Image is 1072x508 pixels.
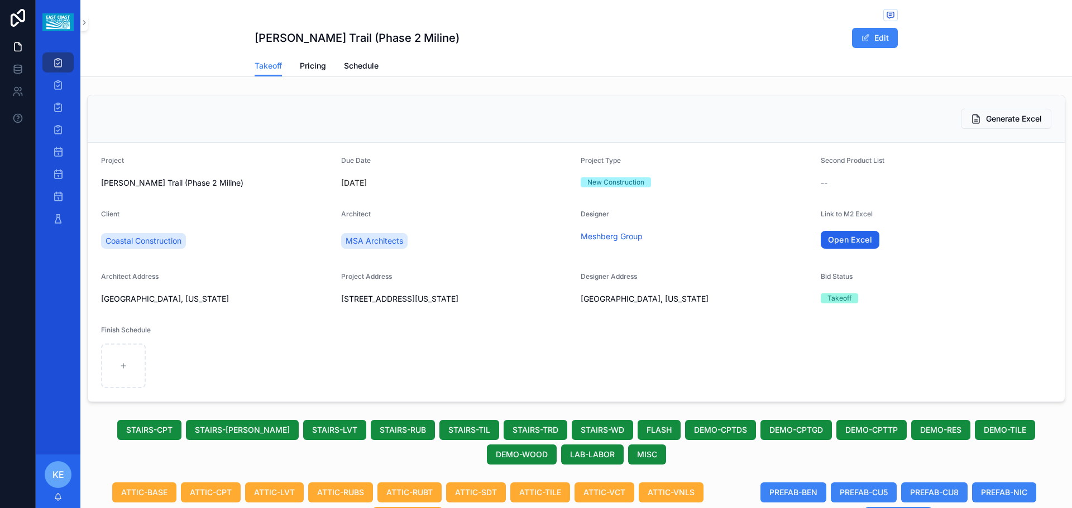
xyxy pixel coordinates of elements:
button: DEMO-RES [911,420,970,440]
button: DEMO-TILE [975,420,1035,440]
span: Second Product List [821,156,884,165]
span: Designer [581,210,609,218]
span: ATTIC-RUBS [317,487,364,498]
span: ATTIC-LVT [254,487,295,498]
div: New Construction [587,177,644,187]
span: STAIRS-TRD [513,424,558,436]
button: ATTIC-VNLS [639,482,703,502]
div: Takeoff [827,293,851,303]
button: FLASH [638,420,681,440]
button: ATTIC-CPT [181,482,241,502]
a: Open Excel [821,231,880,249]
span: Architect Address [101,272,159,280]
button: STAIRS-CPT [117,420,181,440]
a: Pricing [300,56,326,78]
span: [STREET_ADDRESS][US_STATE] [341,293,572,304]
span: Project Type [581,156,621,165]
span: DEMO-CPTDS [694,424,747,436]
span: STAIRS-TIL [448,424,490,436]
button: PREFAB-CU8 [901,482,968,502]
a: Meshberg Group [581,231,643,242]
span: Takeoff [255,60,282,71]
span: ATTIC-VCT [583,487,625,498]
button: STAIRS-TIL [439,420,499,440]
button: DEMO-CPTGD [760,420,832,440]
a: MSA Architects [341,233,408,249]
button: PREFAB-BEN [760,482,826,502]
div: scrollable content [36,45,80,243]
span: PREFAB-NIC [981,487,1027,498]
button: PREFAB-CU5 [831,482,897,502]
button: Generate Excel [961,109,1051,129]
span: Pricing [300,60,326,71]
span: STAIRS-WD [581,424,624,436]
span: DEMO-RES [920,424,961,436]
a: Takeoff [255,56,282,77]
button: STAIRS-RUB [371,420,435,440]
span: STAIRS-LVT [312,424,357,436]
button: PREFAB-NIC [972,482,1036,502]
button: ATTIC-VCT [575,482,634,502]
span: [GEOGRAPHIC_DATA], [US_STATE] [101,293,332,304]
button: MISC [628,444,666,465]
span: PREFAB-CU5 [840,487,888,498]
button: STAIRS-LVT [303,420,366,440]
button: DEMO-CPTTP [836,420,907,440]
span: DEMO-CPTGD [769,424,823,436]
button: STAIRS-TRD [504,420,567,440]
span: [GEOGRAPHIC_DATA], [US_STATE] [581,293,812,304]
span: MISC [637,449,657,460]
span: ATTIC-CPT [190,487,232,498]
span: Schedule [344,60,379,71]
button: ATTIC-TILE [510,482,570,502]
span: Project Address [341,272,392,280]
span: ATTIC-VNLS [648,487,695,498]
span: Link to M2 Excel [821,210,873,218]
a: Coastal Construction [101,233,186,249]
button: ATTIC-RUBT [377,482,442,502]
span: -- [821,177,827,188]
span: Architect [341,210,371,218]
span: PREFAB-BEN [769,487,817,498]
span: KE [52,468,64,481]
img: App logo [42,13,73,31]
span: STAIRS-RUB [380,424,426,436]
span: Project [101,156,124,165]
a: Schedule [344,56,379,78]
button: STAIRS-WD [572,420,633,440]
span: Client [101,210,119,218]
button: DEMO-CPTDS [685,420,756,440]
span: Coastal Construction [106,235,181,246]
button: ATTIC-SDT [446,482,506,502]
span: Bid Status [821,272,853,280]
span: DEMO-WOOD [496,449,548,460]
button: Edit [852,28,898,48]
span: DEMO-TILE [984,424,1026,436]
span: DEMO-CPTTP [845,424,898,436]
span: Generate Excel [986,113,1042,124]
button: STAIRS-[PERSON_NAME] [186,420,299,440]
span: Designer Address [581,272,637,280]
button: ATTIC-RUBS [308,482,373,502]
span: FLASH [647,424,672,436]
span: STAIRS-[PERSON_NAME] [195,424,290,436]
span: Due Date [341,156,371,165]
span: [PERSON_NAME] Trail (Phase 2 Miline) [101,177,332,188]
span: ATTIC-RUBT [386,487,433,498]
span: MSA Architects [346,235,403,246]
span: LAB-LABOR [570,449,615,460]
button: DEMO-WOOD [487,444,557,465]
button: ATTIC-LVT [245,482,304,502]
span: STAIRS-CPT [126,424,173,436]
span: ATTIC-BASE [121,487,167,498]
h1: [PERSON_NAME] Trail (Phase 2 Miline) [255,30,460,46]
button: ATTIC-BASE [112,482,176,502]
span: ATTIC-TILE [519,487,561,498]
span: ATTIC-SDT [455,487,497,498]
p: [DATE] [341,177,367,188]
span: PREFAB-CU8 [910,487,959,498]
button: LAB-LABOR [561,444,624,465]
span: Finish Schedule [101,326,151,334]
